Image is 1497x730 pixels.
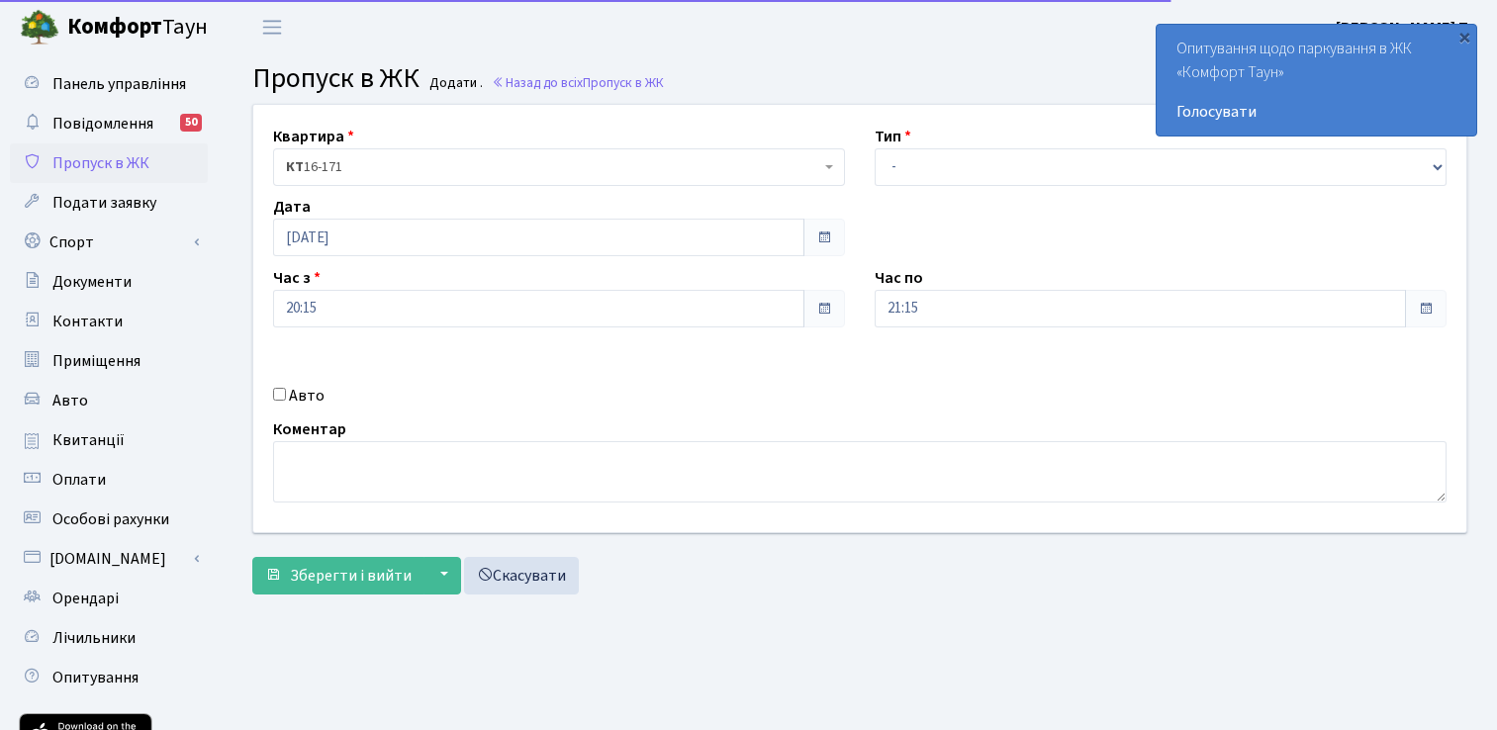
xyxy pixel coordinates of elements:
div: 50 [180,114,202,132]
span: Пропуск в ЖК [583,73,664,92]
a: Контакти [10,302,208,341]
a: Подати заявку [10,183,208,223]
span: Особові рахунки [52,508,169,530]
b: [PERSON_NAME] П. [1336,17,1473,39]
span: Лічильники [52,627,136,649]
span: Оплати [52,469,106,491]
a: Спорт [10,223,208,262]
label: Час по [875,266,923,290]
span: Подати заявку [52,192,156,214]
span: Пропуск в ЖК [252,58,420,98]
span: Пропуск в ЖК [52,152,149,174]
label: Тип [875,125,911,148]
span: Контакти [52,311,123,332]
span: Зберегти і вийти [290,565,412,587]
small: Додати . [425,75,483,92]
button: Зберегти і вийти [252,557,424,594]
a: Авто [10,381,208,420]
label: Дата [273,195,311,219]
a: Опитування [10,658,208,697]
img: logo.png [20,8,59,47]
div: × [1454,27,1474,46]
div: Опитування щодо паркування в ЖК «Комфорт Таун» [1157,25,1476,136]
a: [DOMAIN_NAME] [10,539,208,579]
b: КТ [286,157,304,177]
label: Час з [273,266,321,290]
a: Панель управління [10,64,208,104]
a: [PERSON_NAME] П. [1336,16,1473,40]
span: Документи [52,271,132,293]
b: Комфорт [67,11,162,43]
a: Документи [10,262,208,302]
a: Назад до всіхПропуск в ЖК [492,73,664,92]
a: Повідомлення50 [10,104,208,143]
span: Приміщення [52,350,140,372]
span: Таун [67,11,208,45]
label: Авто [289,384,325,408]
label: Коментар [273,417,346,441]
a: Пропуск в ЖК [10,143,208,183]
a: Орендарі [10,579,208,618]
label: Квартира [273,125,354,148]
a: Голосувати [1176,100,1456,124]
a: Приміщення [10,341,208,381]
span: Орендарі [52,588,119,609]
span: Панель управління [52,73,186,95]
a: Лічильники [10,618,208,658]
span: Опитування [52,667,139,688]
span: <b>КТ</b>&nbsp;&nbsp;&nbsp;&nbsp;16-171 [286,157,820,177]
a: Особові рахунки [10,500,208,539]
a: Квитанції [10,420,208,460]
button: Переключити навігацію [247,11,297,44]
span: Авто [52,390,88,411]
a: Скасувати [464,557,579,594]
span: Квитанції [52,429,125,451]
span: Повідомлення [52,113,153,135]
span: <b>КТ</b>&nbsp;&nbsp;&nbsp;&nbsp;16-171 [273,148,845,186]
a: Оплати [10,460,208,500]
